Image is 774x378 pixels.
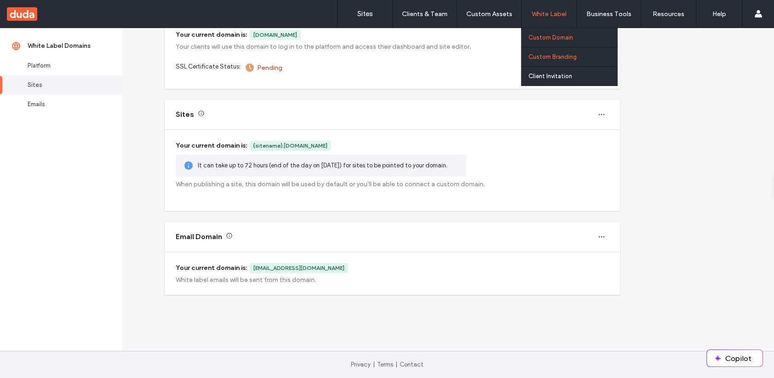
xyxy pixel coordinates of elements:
[532,10,567,18] label: White Label
[528,28,617,47] a: Custom Domain
[528,47,617,66] a: Custom Branding
[466,10,512,18] label: Custom Assets
[253,264,344,272] div: [EMAIL_ADDRESS][DOMAIN_NAME]
[176,276,609,284] div: White label emails will be sent from this domain.
[377,361,393,368] a: Terms
[28,100,103,109] div: Emails
[373,361,375,368] span: |
[176,62,241,73] span: SSL Certificate Status:
[253,31,297,39] div: [DOMAIN_NAME]
[586,10,631,18] label: Business Tools
[28,80,103,90] div: Sites
[176,30,247,40] span: Your current domain is:
[198,162,447,169] span: It can take up to 72 hours (end of the day on [DATE]) for sites to be pointed to your domain.
[396,361,397,368] span: |
[528,53,577,60] label: Custom Branding
[712,10,726,18] label: Help
[253,142,327,150] div: {sitename}.[DOMAIN_NAME]
[528,34,573,41] label: Custom Domain
[653,10,684,18] label: Resources
[176,43,609,51] div: Your clients will use this domain to log in to the platform and access their dashboard and site e...
[176,232,222,242] div: Email Domain
[351,361,371,368] a: Privacy
[176,109,194,120] div: Sites
[176,141,247,151] span: Your current domain is:
[28,61,103,70] div: Platform
[357,10,373,18] label: Sites
[402,10,447,18] label: Clients & Team
[528,67,617,86] a: Client Invitation
[28,41,103,51] div: White Label Domains
[244,62,282,73] div: Pending
[707,350,763,367] button: Copilot
[400,361,424,368] a: Contact
[176,263,247,273] span: Your current domain is:
[176,180,609,188] div: When publishing a site, this domain will be used by default or you'll be able to connect a custom...
[528,73,572,80] label: Client Invitation
[21,6,40,15] span: Help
